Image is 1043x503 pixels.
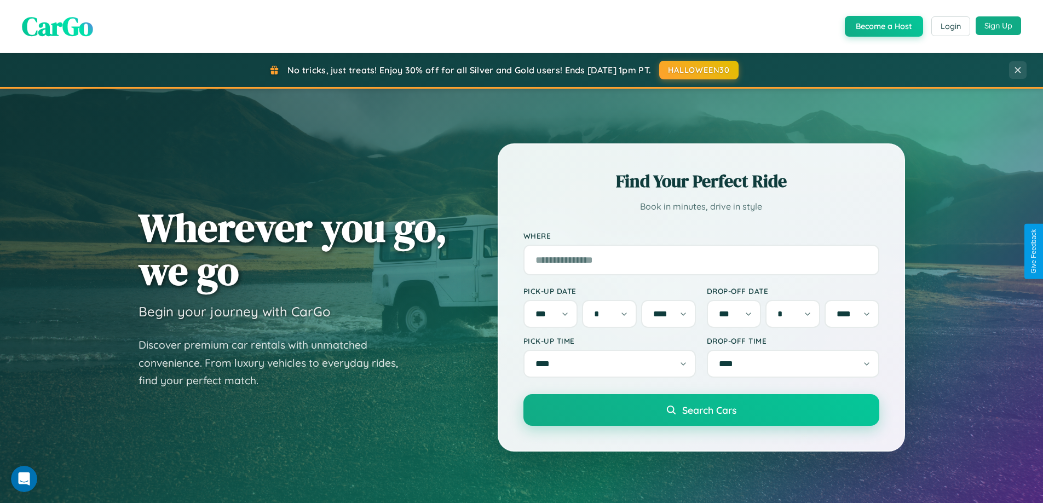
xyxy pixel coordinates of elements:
label: Pick-up Time [523,336,696,345]
h3: Begin your journey with CarGo [139,303,331,320]
button: HALLOWEEN30 [659,61,739,79]
p: Discover premium car rentals with unmatched convenience. From luxury vehicles to everyday rides, ... [139,336,412,390]
label: Where [523,231,879,240]
label: Drop-off Time [707,336,879,345]
label: Drop-off Date [707,286,879,296]
label: Pick-up Date [523,286,696,296]
button: Become a Host [845,16,923,37]
iframe: Intercom live chat [11,466,37,492]
h2: Find Your Perfect Ride [523,169,879,193]
button: Login [931,16,970,36]
div: Give Feedback [1030,229,1038,274]
button: Sign Up [976,16,1021,35]
p: Book in minutes, drive in style [523,199,879,215]
h1: Wherever you go, we go [139,206,447,292]
span: Search Cars [682,404,736,416]
span: No tricks, just treats! Enjoy 30% off for all Silver and Gold users! Ends [DATE] 1pm PT. [287,65,651,76]
span: CarGo [22,8,93,44]
button: Search Cars [523,394,879,426]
